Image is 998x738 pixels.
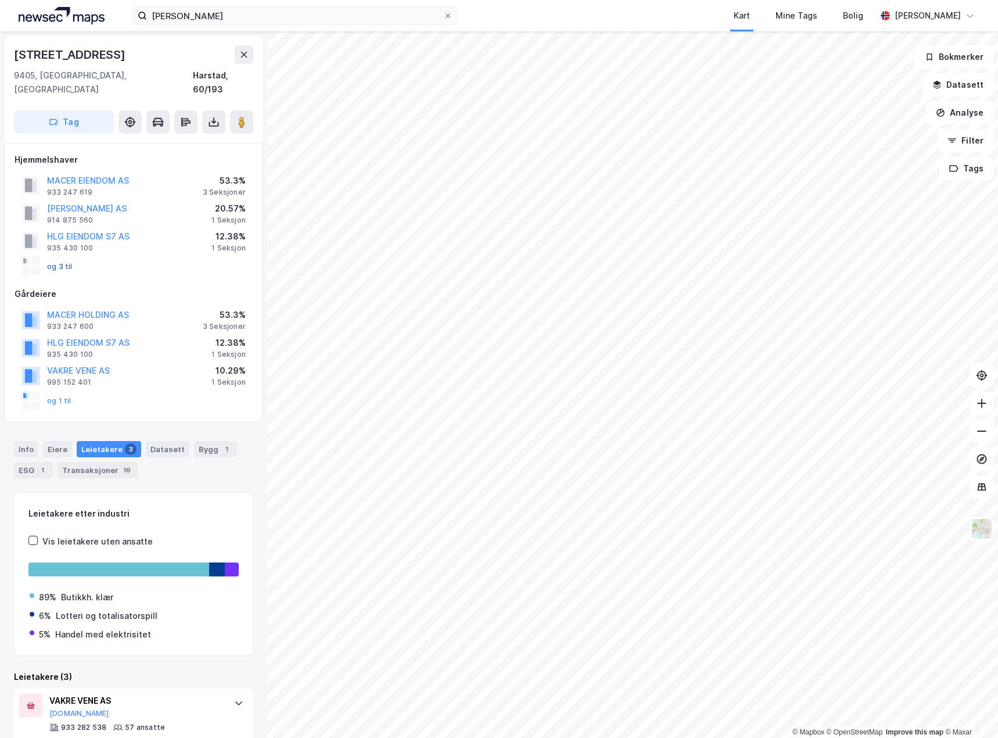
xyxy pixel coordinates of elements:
[47,322,94,331] div: 933 247 600
[926,101,993,124] button: Analyse
[47,243,93,253] div: 935 430 100
[203,322,246,331] div: 3 Seksjoner
[39,590,56,604] div: 89%
[28,507,239,521] div: Leietakere etter industri
[61,590,113,604] div: Butikkh. klær
[77,441,141,457] div: Leietakere
[14,462,53,478] div: ESG
[125,723,165,732] div: 57 ansatte
[147,7,443,24] input: Søk på adresse, matrikkel, gårdeiere, leietakere eller personer
[211,336,246,350] div: 12.38%
[895,9,961,23] div: [PERSON_NAME]
[14,69,193,96] div: 9405, [GEOGRAPHIC_DATA], [GEOGRAPHIC_DATA]
[121,464,133,476] div: 16
[15,153,253,167] div: Hjemmelshaver
[971,518,993,540] img: Z
[39,628,51,642] div: 5%
[211,378,246,387] div: 1 Seksjon
[47,378,91,387] div: 995 152 401
[58,462,138,478] div: Transaksjoner
[938,129,993,152] button: Filter
[47,350,93,359] div: 935 430 100
[915,45,993,69] button: Bokmerker
[61,723,106,732] div: 933 282 538
[843,9,863,23] div: Bolig
[776,9,817,23] div: Mine Tags
[193,69,253,96] div: Harstad, 60/193
[211,216,246,225] div: 1 Seksjon
[211,243,246,253] div: 1 Seksjon
[211,364,246,378] div: 10.29%
[39,609,51,623] div: 6%
[940,682,998,738] iframe: Chat Widget
[15,287,253,301] div: Gårdeiere
[14,441,38,457] div: Info
[47,216,93,225] div: 914 875 560
[47,188,92,197] div: 933 247 619
[55,628,151,642] div: Handel med elektrisitet
[211,230,246,243] div: 12.38%
[886,728,943,736] a: Improve this map
[203,188,246,197] div: 3 Seksjoner
[146,441,189,457] div: Datasett
[203,174,246,188] div: 53.3%
[56,609,157,623] div: Lotteri og totalisatorspill
[37,464,48,476] div: 1
[194,441,237,457] div: Bygg
[14,45,128,64] div: [STREET_ADDRESS]
[211,202,246,216] div: 20.57%
[14,670,253,684] div: Leietakere (3)
[43,441,72,457] div: Eiere
[49,709,109,718] button: [DOMAIN_NAME]
[203,308,246,322] div: 53.3%
[211,350,246,359] div: 1 Seksjon
[922,73,993,96] button: Datasett
[42,535,153,549] div: Vis leietakere uten ansatte
[125,443,137,455] div: 3
[940,682,998,738] div: Kontrollprogram for chat
[734,9,750,23] div: Kart
[14,110,114,134] button: Tag
[221,443,232,455] div: 1
[19,7,105,24] img: logo.a4113a55bc3d86da70a041830d287a7e.svg
[49,694,222,708] div: VAKRE VENE AS
[939,157,993,180] button: Tags
[792,728,824,736] a: Mapbox
[827,728,883,736] a: OpenStreetMap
